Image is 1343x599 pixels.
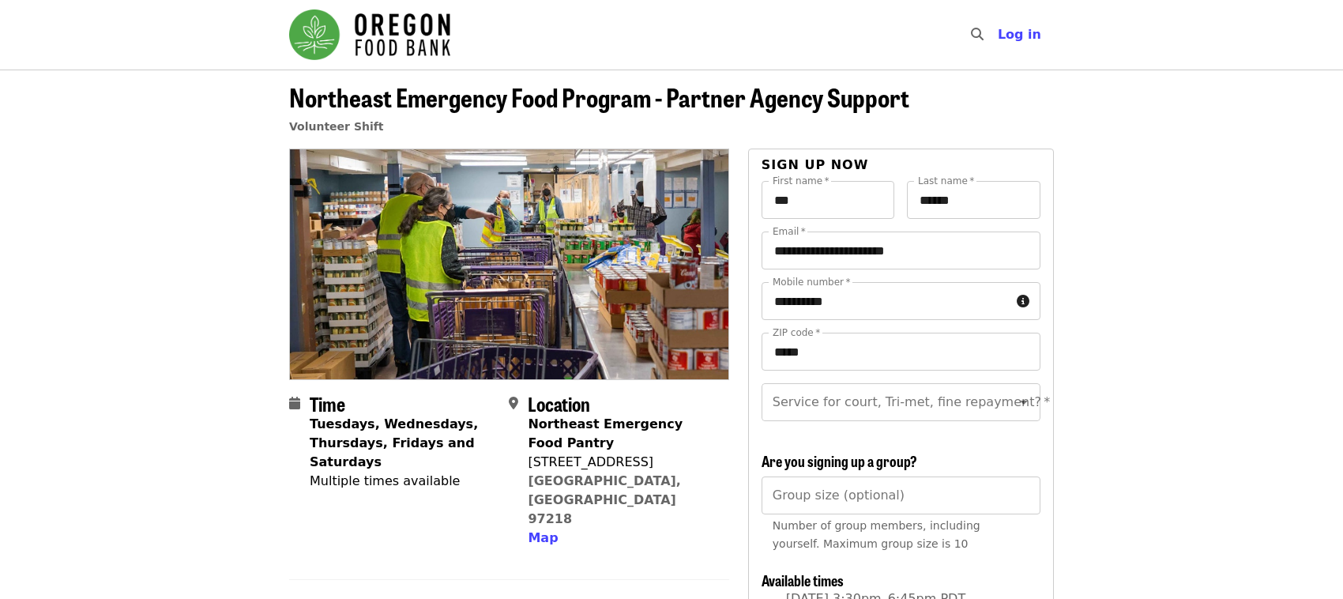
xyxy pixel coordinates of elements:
input: Search [993,16,1006,54]
input: First name [762,181,895,219]
button: Open [1013,391,1035,413]
i: calendar icon [289,396,300,411]
button: Map [528,529,558,548]
span: Time [310,390,345,417]
input: Email [762,232,1040,269]
span: Location [528,390,590,417]
strong: Tuesdays, Wednesdays, Thursdays, Fridays and Saturdays [310,416,478,469]
input: Last name [907,181,1040,219]
i: search icon [971,27,984,42]
a: Volunteer Shift [289,120,384,133]
div: [STREET_ADDRESS] [528,453,716,472]
span: Number of group members, including yourself. Maximum group size is 10 [773,519,980,550]
label: ZIP code [773,328,820,337]
input: [object Object] [762,477,1040,514]
input: ZIP code [762,333,1040,371]
label: Email [773,227,806,236]
img: Northeast Emergency Food Program - Partner Agency Support organized by Oregon Food Bank [290,149,728,379]
span: Available times [762,570,844,590]
a: [GEOGRAPHIC_DATA], [GEOGRAPHIC_DATA] 97218 [528,473,681,526]
label: Mobile number [773,277,850,287]
span: Northeast Emergency Food Program - Partner Agency Support [289,78,909,115]
i: circle-info icon [1017,294,1029,309]
label: Last name [918,176,974,186]
label: First name [773,176,829,186]
span: Log in [998,27,1041,42]
span: Map [528,530,558,545]
button: Log in [985,19,1054,51]
span: Sign up now [762,157,869,172]
div: Multiple times available [310,472,496,491]
i: map-marker-alt icon [509,396,518,411]
strong: Northeast Emergency Food Pantry [528,416,683,450]
input: Mobile number [762,282,1010,320]
img: Oregon Food Bank - Home [289,9,450,60]
span: Are you signing up a group? [762,450,917,471]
